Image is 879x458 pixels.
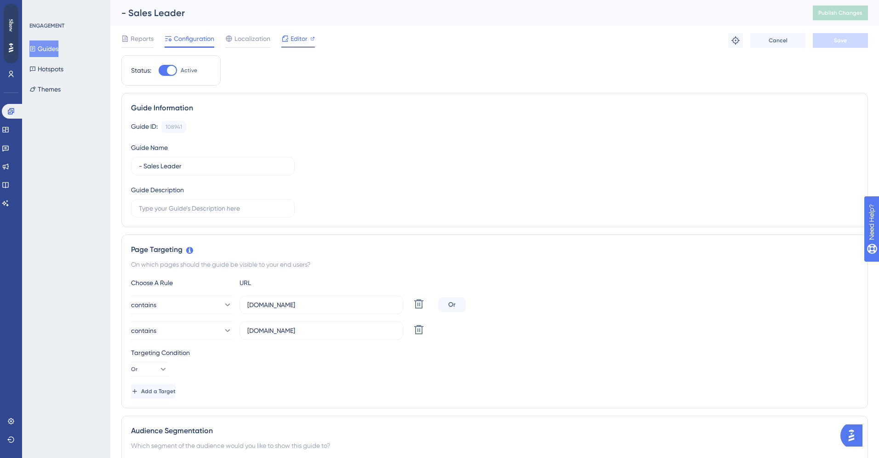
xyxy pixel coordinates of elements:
span: Settings [135,68,154,75]
span: Save [834,37,847,44]
button: Step [93,39,136,53]
div: Guide ID: [9,66,34,77]
div: - Sales Leader [121,6,790,19]
button: Settings [123,64,154,79]
div: Status: [131,65,151,76]
span: Configuration [174,33,214,44]
span: 9. Click here to access this guide when needed [30,316,151,323]
div: 108941 [166,123,182,131]
span: contains [131,325,156,336]
div: Guide Description [131,184,184,195]
button: Back [4,3,34,17]
button: Publish Changes [813,6,868,20]
span: Or [131,366,137,373]
span: - Sales Leader [9,40,86,52]
span: Publish Changes [818,9,862,17]
span: Localization [234,33,270,44]
div: Page Targeting [131,244,858,255]
input: yourwebsite.com/path [247,326,395,336]
div: Guide ID: [131,121,158,133]
span: Reports [131,33,154,44]
span: 5. Step-5 [30,206,151,213]
button: Themes [29,81,61,97]
span: 8. Step-8 [30,288,151,296]
iframe: UserGuiding AI Assistant Launcher [840,422,868,449]
span: Back [18,6,30,14]
div: On which pages should the guide be visible to your end users? [131,259,858,270]
input: Type your Guide’s Name here [139,161,287,171]
button: Hotspots [29,61,63,77]
span: 7. Step-7 [30,261,151,268]
button: Or [131,362,168,377]
div: URL [240,277,341,288]
div: Which segment of the audience would you like to show this guide to? [131,440,858,451]
button: contains [131,296,232,314]
input: yourwebsite.com/path [247,300,395,310]
button: Add a Target [131,384,176,399]
span: 3. Step-3 [30,150,151,158]
div: Guide Information [131,103,858,114]
span: 2. Step-2 [30,123,151,130]
span: 4. Step-4 [30,178,151,185]
span: Need Help? [22,2,57,13]
button: Guides [29,40,58,57]
div: Guide Name [131,142,168,153]
span: Step [114,42,125,50]
div: ENGAGEMENT [29,22,64,29]
span: 6. Step-6 [30,233,151,240]
button: Save [813,33,868,48]
button: contains [131,321,232,340]
span: Add a Target [141,388,176,395]
div: Targeting Condition [131,347,858,358]
input: Type your Guide’s Description here [139,203,287,213]
div: Or [438,298,466,312]
div: Choose A Rule [131,277,232,288]
span: Cancel [769,37,788,44]
span: Editor [291,33,308,44]
span: Active [181,67,197,74]
div: Audience Segmentation [131,425,858,436]
div: 108941 [40,68,56,75]
span: contains [131,299,156,310]
button: Cancel [750,33,805,48]
span: 1. Step-1 [30,95,151,103]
